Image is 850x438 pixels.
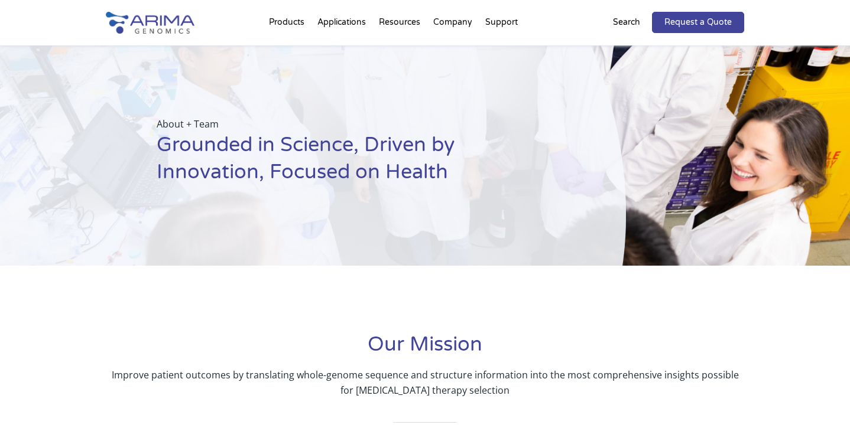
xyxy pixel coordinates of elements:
[106,367,744,398] p: Improve patient outcomes by translating whole-genome sequence and structure information into the ...
[652,12,744,33] a: Request a Quote
[613,15,640,30] p: Search
[106,331,744,367] h1: Our Mission
[157,116,567,132] p: About + Team
[106,12,194,34] img: Arima-Genomics-logo
[157,132,567,195] h1: Grounded in Science, Driven by Innovation, Focused on Health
